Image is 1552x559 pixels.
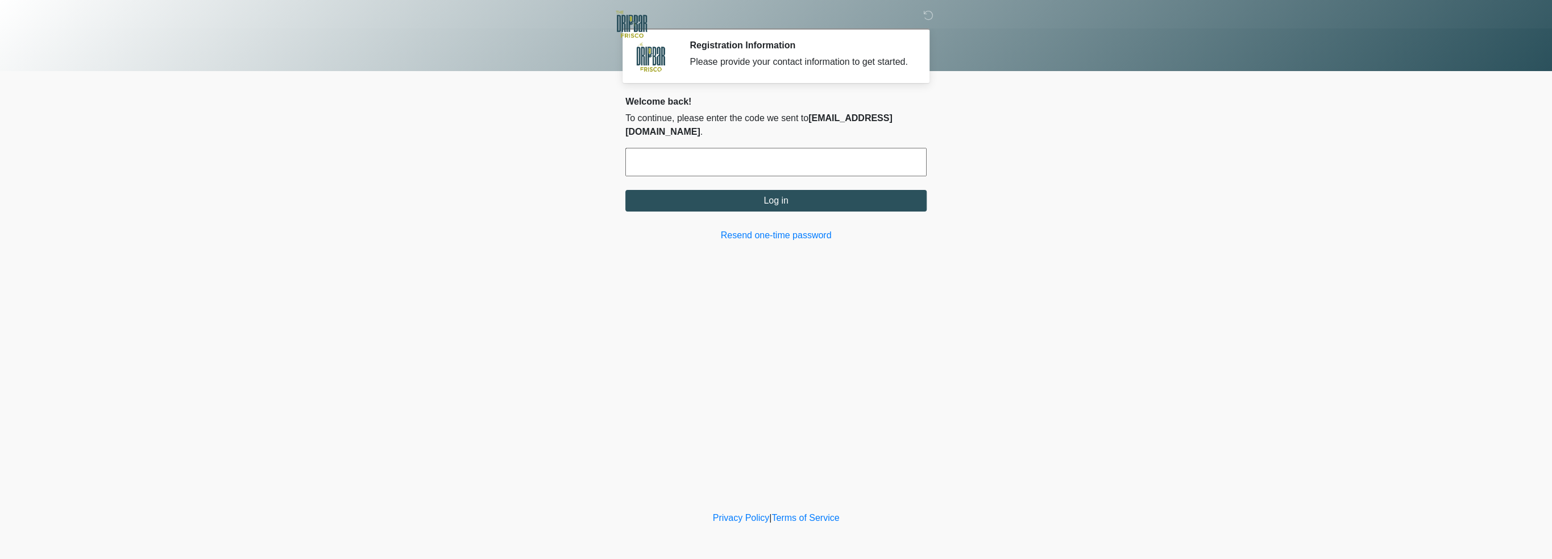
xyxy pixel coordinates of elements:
a: | [769,513,771,523]
img: The DRIPBaR - Frisco Logo [614,9,650,40]
img: Agent Avatar [634,40,668,74]
div: Please provide your contact information to get started. [690,55,910,69]
p: To continue, please enter the code we sent to . [625,111,927,139]
button: Log in [625,190,927,212]
h2: Welcome back! [625,96,927,107]
a: Resend one-time password [625,229,927,242]
a: Terms of Service [771,513,839,523]
a: Privacy Policy [713,513,770,523]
